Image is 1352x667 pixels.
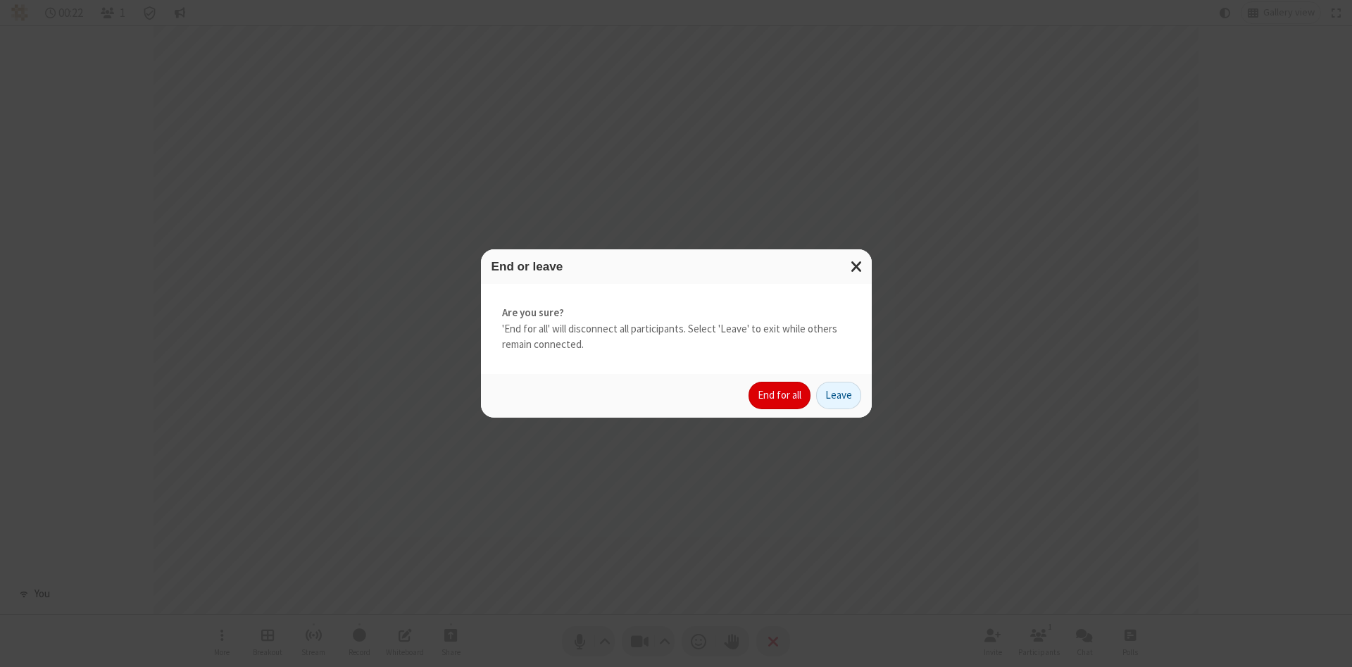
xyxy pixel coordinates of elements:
[481,284,872,374] div: 'End for all' will disconnect all participants. Select 'Leave' to exit while others remain connec...
[842,249,872,284] button: Close modal
[492,260,861,273] h3: End or leave
[749,382,810,410] button: End for all
[502,305,851,321] strong: Are you sure?
[816,382,861,410] button: Leave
